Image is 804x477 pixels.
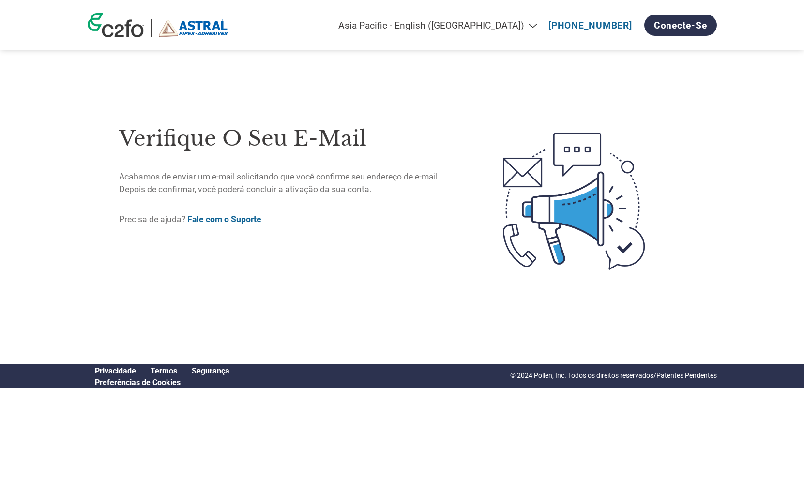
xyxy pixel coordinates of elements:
[119,170,462,196] p: Acabamos de enviar um e-mail solicitando que você confirme seu endereço de e-mail. Depois de conf...
[151,366,177,375] a: Termos
[644,15,717,36] a: Conecte-se
[159,19,228,37] img: Astral
[119,123,462,154] h1: Verifique o seu e-mail
[88,378,237,387] div: Open Cookie Preferences Modal
[88,13,144,37] img: c2fo logo
[462,115,685,287] img: open-email
[548,20,632,31] a: [PHONE_NUMBER]
[95,378,181,387] a: Cookie Preferences, opens a dedicated popup modal window
[192,366,229,375] a: Segurança
[510,371,717,381] p: © 2024 Pollen, Inc. Todos os direitos reservados/Patentes Pendentes
[95,366,136,375] a: Privacidade
[187,214,261,224] a: Fale com o Suporte
[119,213,462,225] p: Precisa de ajuda?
